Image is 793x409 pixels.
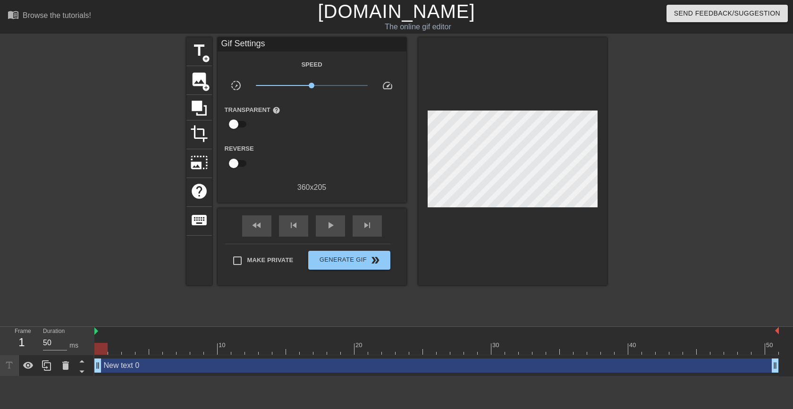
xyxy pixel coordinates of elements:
div: 1 [15,334,29,351]
span: play_arrow [325,220,336,231]
span: drag_handle [93,361,102,370]
img: bound-end.png [775,327,779,334]
span: keyboard [190,211,208,229]
span: crop [190,125,208,143]
div: 50 [766,341,775,350]
span: speed [382,80,393,91]
span: add_circle [202,55,210,63]
span: image [190,70,208,88]
div: ms [69,341,78,350]
span: Generate Gif [312,255,386,266]
div: The online gif editor [269,21,567,33]
span: menu_book [8,9,19,20]
div: 20 [355,341,364,350]
span: help [190,182,208,200]
label: Transparent [225,105,280,115]
button: Send Feedback/Suggestion [666,5,788,22]
div: 10 [219,341,227,350]
span: photo_size_select_large [190,153,208,171]
div: Browse the tutorials! [23,11,91,19]
div: 360 x 205 [218,182,406,193]
div: 40 [629,341,638,350]
span: skip_previous [288,220,299,231]
div: 30 [492,341,501,350]
label: Duration [43,329,65,334]
span: fast_rewind [251,220,262,231]
span: drag_handle [770,361,780,370]
span: skip_next [362,220,373,231]
span: help [272,106,280,114]
a: [DOMAIN_NAME] [318,1,475,22]
div: Gif Settings [218,37,406,51]
span: Send Feedback/Suggestion [674,8,780,19]
span: Make Private [247,256,294,265]
label: Speed [301,60,322,69]
span: slow_motion_video [230,80,242,91]
span: title [190,42,208,60]
span: double_arrow [370,255,381,266]
a: Browse the tutorials! [8,9,91,24]
span: add_circle [202,84,210,92]
div: Frame [8,327,36,354]
label: Reverse [225,144,254,153]
button: Generate Gif [308,251,390,270]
